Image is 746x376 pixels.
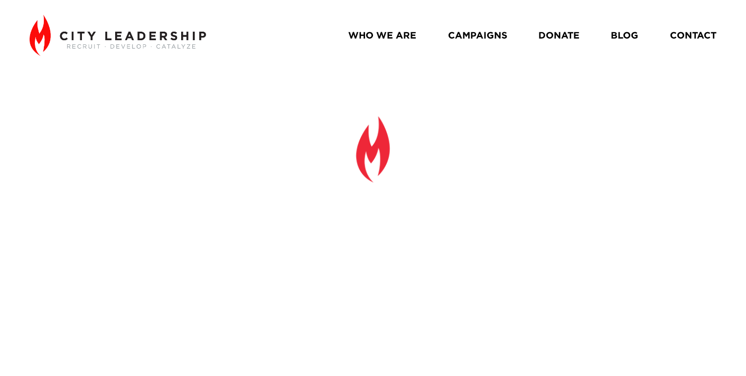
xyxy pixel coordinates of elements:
[158,189,596,285] strong: Everything Rises and Falls on Leadership
[670,26,716,45] a: CONTACT
[348,26,416,45] a: WHO WE ARE
[611,26,638,45] a: BLOG
[448,26,507,45] a: CAMPAIGNS
[30,15,206,56] img: City Leadership - Recruit. Develop. Catalyze.
[538,26,580,45] a: DONATE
